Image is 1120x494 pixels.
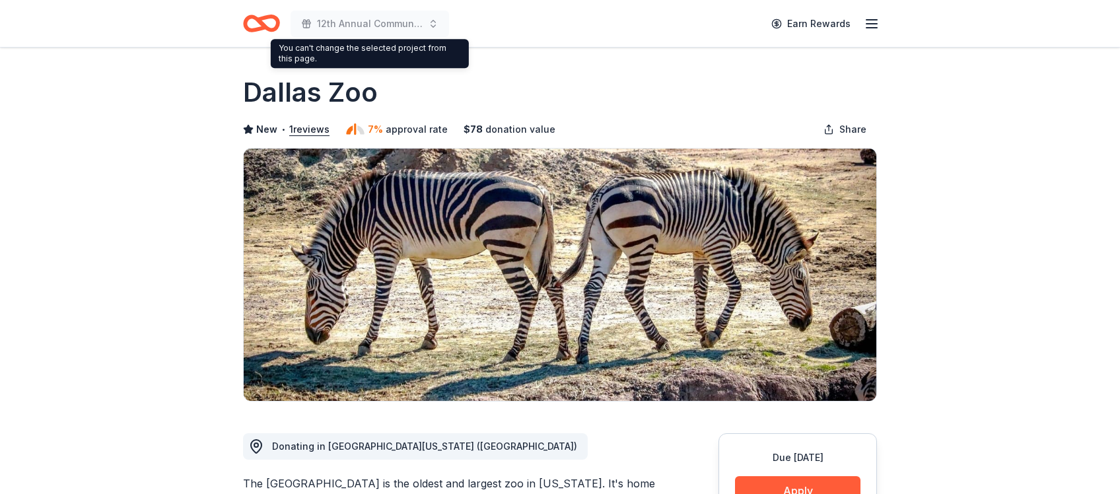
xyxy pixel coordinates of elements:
button: 1reviews [289,122,330,137]
span: 12th Annual Community Appreciation Dinner & Fundraiser [317,16,423,32]
a: Home [243,8,280,39]
span: $ 78 [464,122,483,137]
span: approval rate [386,122,448,137]
button: 12th Annual Community Appreciation Dinner & Fundraiser [291,11,449,37]
div: Due [DATE] [735,450,860,466]
span: New [256,122,277,137]
h1: Dallas Zoo [243,74,378,111]
span: Share [839,122,866,137]
a: Earn Rewards [763,12,858,36]
img: Image for Dallas Zoo [244,149,876,401]
span: Donating in [GEOGRAPHIC_DATA][US_STATE] ([GEOGRAPHIC_DATA]) [272,441,577,452]
span: • [281,124,286,135]
span: donation value [485,122,555,137]
span: 7% [368,122,383,137]
button: Share [813,116,877,143]
div: You can't change the selected project from this page. [271,39,469,68]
